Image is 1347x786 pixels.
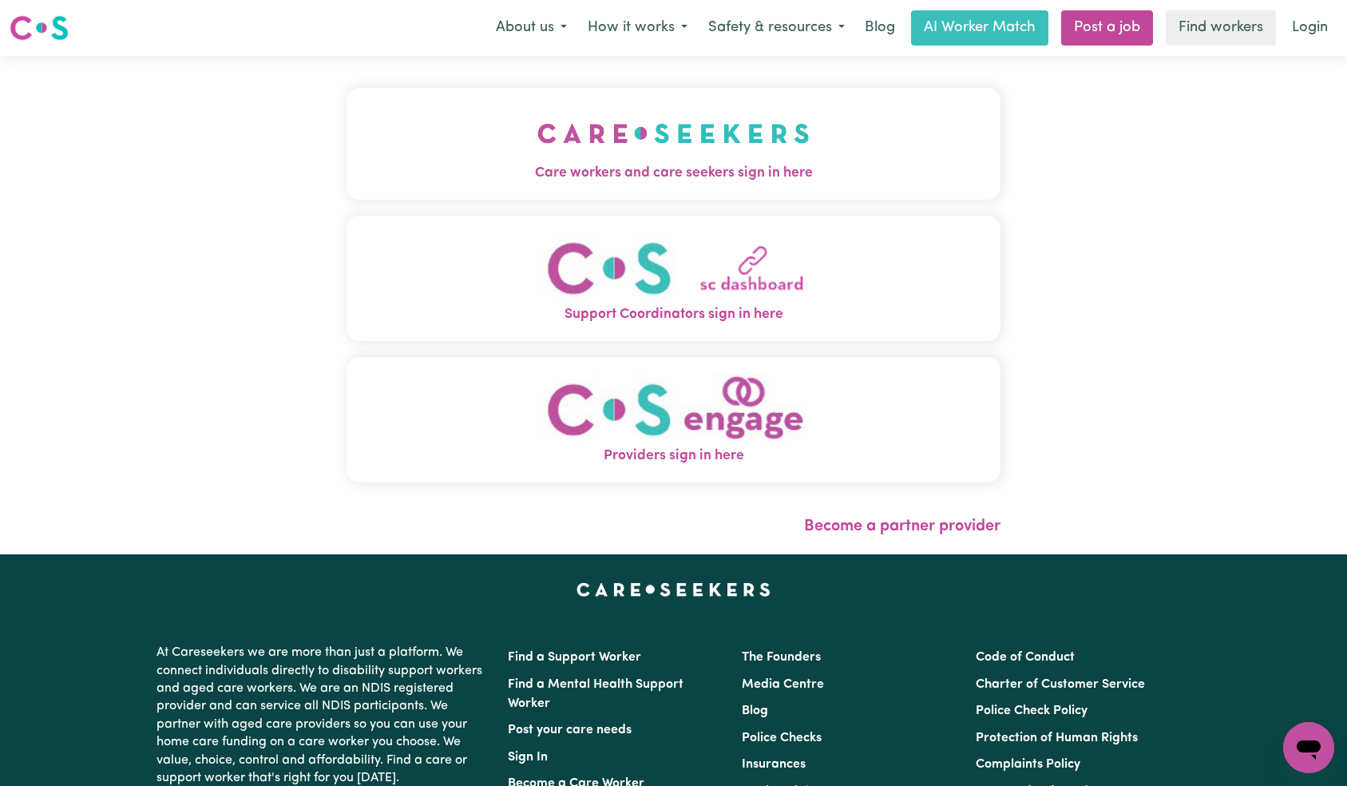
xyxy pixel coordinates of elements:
button: Care workers and care seekers sign in here [347,88,1001,200]
a: Code of Conduct [976,651,1075,664]
img: Careseekers logo [10,14,69,42]
a: Post a job [1061,10,1153,46]
button: Safety & resources [698,11,855,45]
a: Protection of Human Rights [976,732,1138,744]
span: Support Coordinators sign in here [347,304,1001,325]
a: Police Checks [742,732,822,744]
button: How it works [577,11,698,45]
a: Sign In [508,751,548,764]
a: Media Centre [742,678,824,691]
a: Charter of Customer Service [976,678,1145,691]
a: Blog [742,705,768,717]
button: Support Coordinators sign in here [347,216,1001,341]
a: Login [1282,10,1337,46]
a: Find a Mental Health Support Worker [508,678,683,710]
a: The Founders [742,651,821,664]
a: Complaints Policy [976,758,1080,771]
span: Providers sign in here [347,446,1001,466]
a: Blog [855,10,905,46]
a: Police Check Policy [976,705,1088,717]
a: Insurances [742,758,806,771]
button: Providers sign in here [347,357,1001,482]
iframe: Button to launch messaging window [1283,722,1334,773]
button: About us [485,11,577,45]
a: Find a Support Worker [508,651,641,664]
a: Find workers [1166,10,1276,46]
a: Careseekers home page [576,583,771,596]
a: Become a partner provider [804,518,1000,534]
span: Care workers and care seekers sign in here [347,163,1001,184]
a: Careseekers logo [10,10,69,46]
a: Post your care needs [508,724,632,736]
a: AI Worker Match [911,10,1048,46]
